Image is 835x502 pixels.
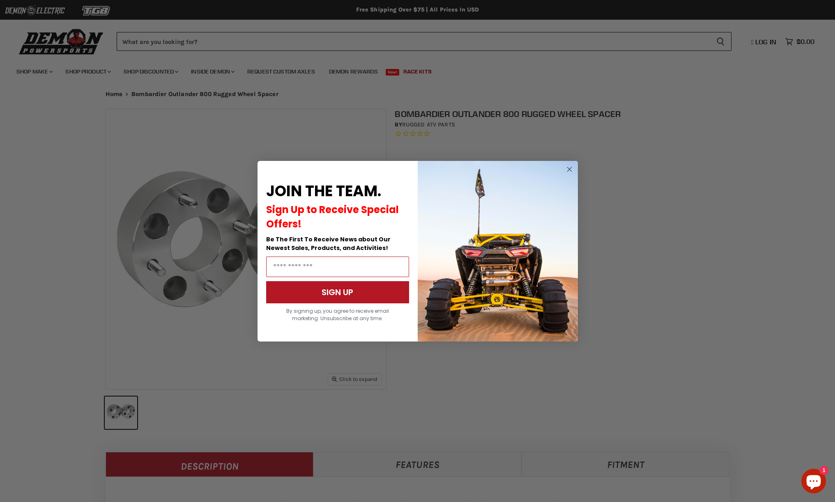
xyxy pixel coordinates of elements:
span: JOIN THE TEAM. [266,181,381,202]
button: SIGN UP [266,281,409,303]
button: Close dialog [564,164,575,174]
span: Sign Up to Receive Special Offers! [266,203,399,231]
span: Be The First To Receive News about Our Newest Sales, Products, and Activities! [266,235,391,252]
img: a9095488-b6e7-41ba-879d-588abfab540b.jpeg [418,161,578,342]
inbox-online-store-chat: Shopify online store chat [799,469,828,495]
input: Email Address [266,257,409,277]
span: By signing up, you agree to receive email marketing. Unsubscribe at any time. [286,307,389,322]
